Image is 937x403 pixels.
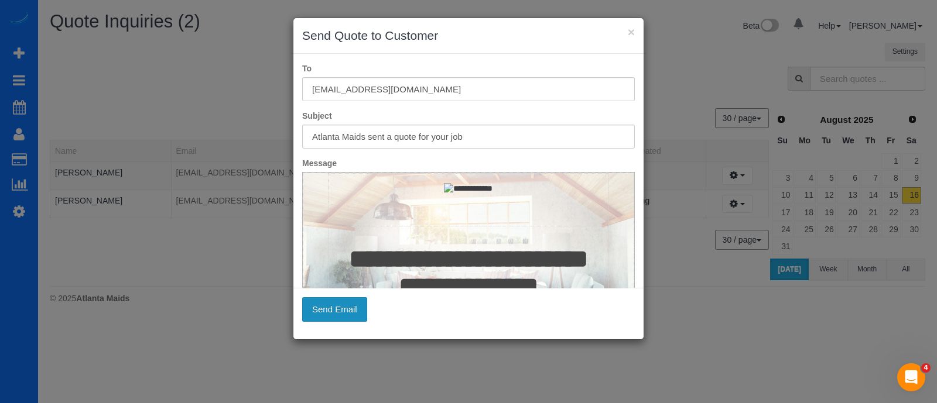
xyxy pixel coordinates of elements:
[921,363,931,373] span: 4
[897,363,925,391] iframe: Intercom live chat
[302,297,367,322] button: Send Email
[293,110,644,122] label: Subject
[303,173,634,355] iframe: Rich Text Editor, editor1
[302,27,635,44] h3: Send Quote to Customer
[293,157,644,169] label: Message
[628,26,635,38] button: ×
[302,77,635,101] input: To
[293,63,644,74] label: To
[302,125,635,149] input: Subject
